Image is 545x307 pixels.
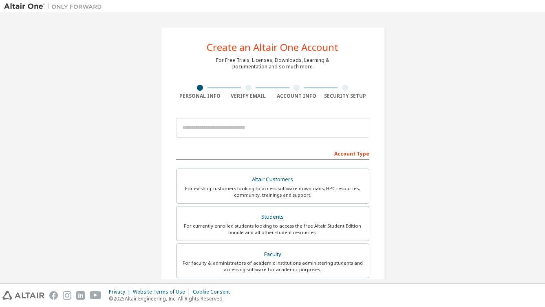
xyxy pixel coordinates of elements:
[63,291,71,300] img: instagram.svg
[224,93,273,99] div: Verify Email
[273,93,321,99] div: Account Info
[2,291,44,300] img: altair_logo.svg
[193,289,235,295] div: Cookie Consent
[109,289,133,295] div: Privacy
[207,42,338,52] div: Create an Altair One Account
[49,291,58,300] img: facebook.svg
[176,147,369,160] div: Account Type
[321,93,369,99] div: Security Setup
[76,291,85,300] img: linkedin.svg
[133,289,193,295] div: Website Terms of Use
[181,185,364,198] div: For existing customers looking to access software downloads, HPC resources, community, trainings ...
[181,211,364,223] div: Students
[181,223,364,236] div: For currently enrolled students looking to access the free Altair Student Edition bundle and all ...
[109,295,235,302] p: © 2025 Altair Engineering, Inc. All Rights Reserved.
[181,260,364,273] div: For faculty & administrators of academic institutions administering students and accessing softwa...
[181,174,364,185] div: Altair Customers
[216,57,329,70] div: For Free Trials, Licenses, Downloads, Learning & Documentation and so much more.
[181,249,364,260] div: Faculty
[176,93,225,99] div: Personal Info
[4,2,106,11] img: Altair One
[90,291,101,300] img: youtube.svg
